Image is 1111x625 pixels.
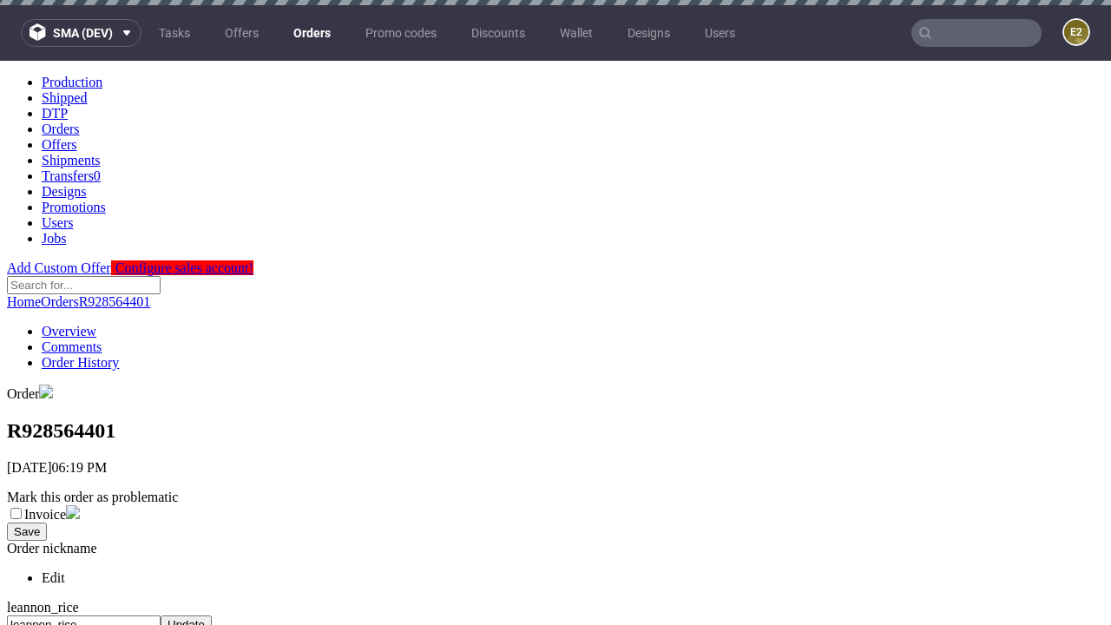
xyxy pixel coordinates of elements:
[7,200,111,214] a: Add Custom Offer
[42,76,77,91] a: Offers
[42,294,119,309] a: Order History
[52,399,108,414] span: 06:19 PM
[148,19,201,47] a: Tasks
[42,108,101,122] a: Transfers0
[7,324,1104,341] div: Order
[7,480,1104,525] div: Order nickname
[42,170,66,185] a: Jobs
[161,555,212,573] button: Update
[53,27,113,39] span: sma (dev)
[42,45,68,60] a: DTP
[42,263,96,278] a: Overview
[115,200,253,214] span: Configure sales account!
[549,19,603,47] a: Wallet
[1064,20,1088,44] figcaption: e2
[7,234,41,248] a: Home
[7,462,47,480] button: Save
[7,539,1104,555] div: leannon_rice
[42,61,80,76] a: Orders
[42,510,65,524] a: Edit
[461,19,536,47] a: Discounts
[42,139,106,154] a: Promotions
[66,444,80,458] img: icon-invoice-flag.svg
[42,155,73,169] a: Users
[355,19,447,47] a: Promo codes
[7,399,1104,415] p: [DATE]
[21,19,141,47] button: sma (dev)
[42,92,101,107] a: Shipments
[214,19,269,47] a: Offers
[7,429,1104,444] div: Mark this order as problematic
[42,279,102,293] a: Comments
[42,30,87,44] a: Shipped
[79,234,151,248] a: R928564401
[39,324,53,338] img: gb-5d72c5a8bef80fca6f99f476e15ec95ce2d5e5f65c6dab9ee8e56348be0d39fc.png
[111,200,253,214] a: Configure sales account!
[617,19,680,47] a: Designs
[7,359,1104,382] h1: R928564401
[41,234,79,248] a: Orders
[94,108,101,122] span: 0
[42,14,102,29] a: Production
[7,215,161,234] input: Search for...
[283,19,341,47] a: Orders
[24,446,66,461] label: Invoice
[42,123,87,138] a: Designs
[694,19,746,47] a: Users
[7,555,161,573] input: Short company name, ie.: 'coca-cola-inc'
